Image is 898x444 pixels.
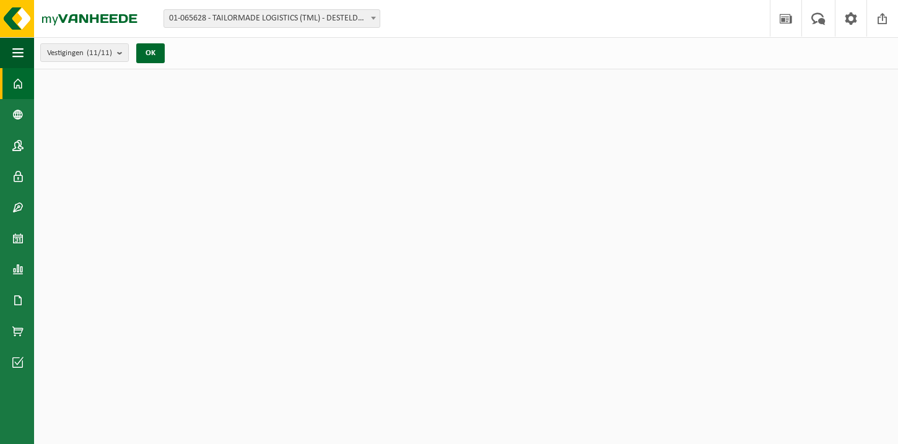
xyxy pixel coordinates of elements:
[87,49,112,57] count: (11/11)
[6,417,207,444] iframe: chat widget
[163,9,380,28] span: 01-065628 - TAILORMADE LOGISTICS (TML) - DESTELDONK
[40,43,129,62] button: Vestigingen(11/11)
[136,43,165,63] button: OK
[164,10,380,27] span: 01-065628 - TAILORMADE LOGISTICS (TML) - DESTELDONK
[47,44,112,63] span: Vestigingen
